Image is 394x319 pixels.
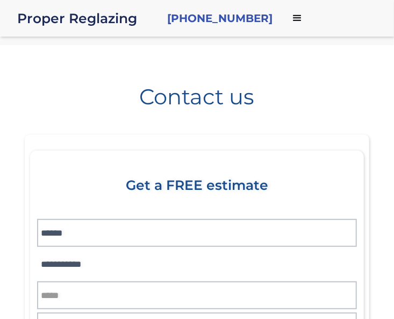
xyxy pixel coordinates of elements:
[281,2,313,34] div: menu
[167,11,273,26] a: [PHONE_NUMBER]
[17,11,159,26] div: Proper Reglazing
[17,11,159,26] a: home
[41,178,353,223] div: Get a FREE estimate
[17,77,377,108] h1: Contact us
